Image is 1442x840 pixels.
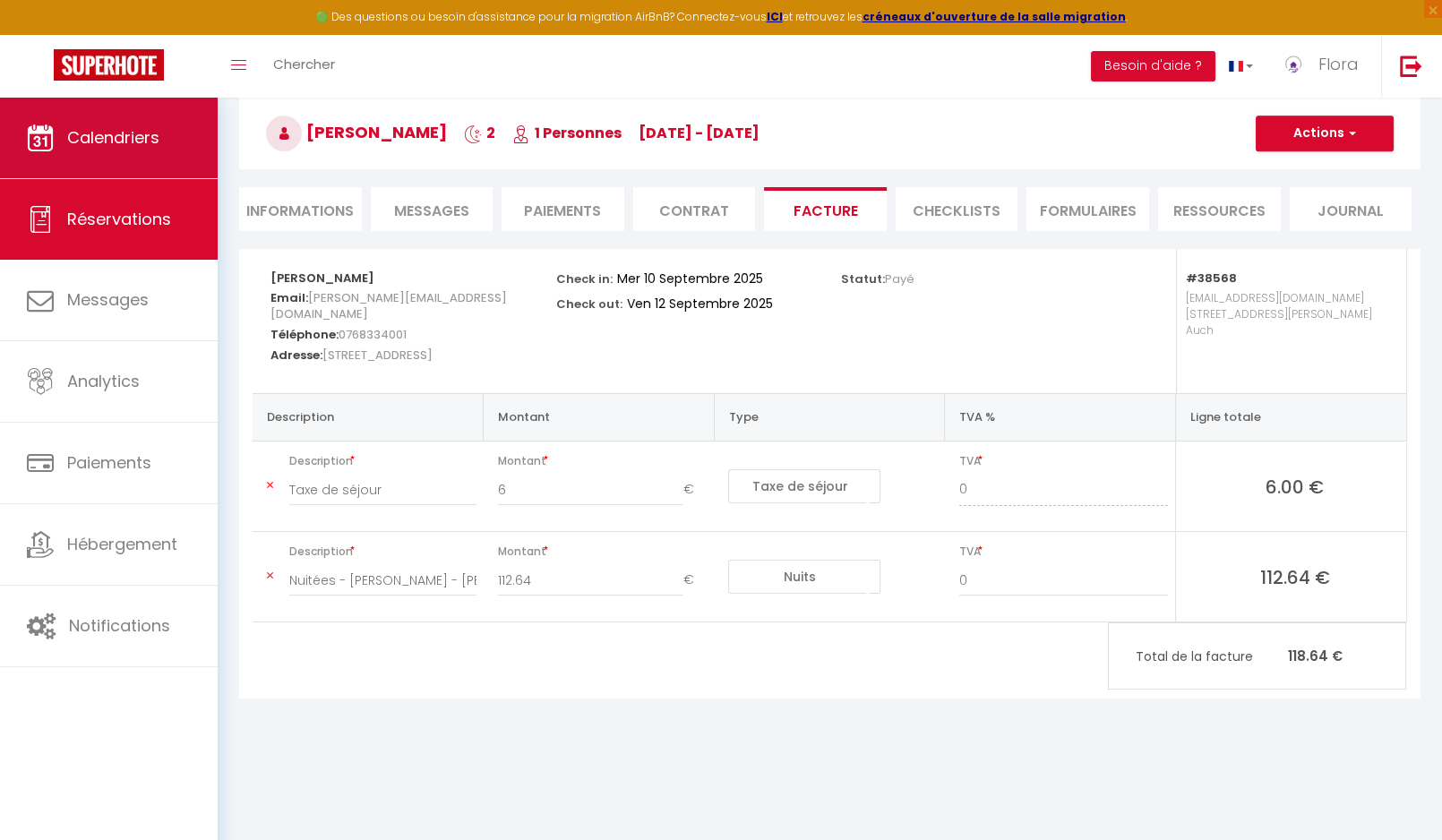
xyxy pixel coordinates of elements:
[67,126,159,149] span: Calendriers
[270,326,339,343] strong: Téléphone:
[683,474,707,506] span: €
[1186,270,1237,287] strong: #38568
[322,342,433,368] span: [STREET_ADDRESS]
[863,9,1126,24] a: créneaux d'ouverture de la salle migration
[67,533,177,555] span: Hébergement
[1136,647,1288,666] span: Total de la facture
[67,451,151,474] span: Paiements
[1091,51,1215,81] button: Besoin d'aide ?
[1109,637,1405,675] p: 118.64 €
[69,614,170,637] span: Notifications
[1190,474,1399,499] span: 6.00 €
[633,187,756,231] li: Contrat
[239,187,362,231] li: Informations
[253,393,484,441] th: Description
[270,347,322,364] strong: Adresse:
[959,539,1168,564] span: TVA
[498,449,708,474] span: Montant
[896,187,1018,231] li: CHECKLISTS
[1256,116,1394,151] button: Actions
[484,393,715,441] th: Montant
[289,539,476,564] span: Description
[67,208,171,230] span: Réservations
[498,539,708,564] span: Montant
[67,370,140,392] span: Analytics
[464,123,495,143] span: 2
[289,449,476,474] span: Description
[512,123,622,143] span: 1 Personnes
[502,187,624,231] li: Paiements
[394,201,469,221] span: Messages
[1175,393,1406,441] th: Ligne totale
[683,564,707,596] span: €
[1190,564,1399,589] span: 112.64 €
[841,267,914,287] p: Statut:
[270,285,507,327] span: [PERSON_NAME][EMAIL_ADDRESS][DOMAIN_NAME]
[1318,53,1359,75] span: Flora
[714,393,945,441] th: Type
[1290,187,1412,231] li: Journal
[1280,51,1307,78] img: ...
[1026,187,1149,231] li: FORMULAIRES
[639,123,760,143] span: [DATE] - [DATE]
[767,9,783,24] a: ICI
[556,292,622,313] p: Check out:
[1158,187,1281,231] li: Ressources
[14,7,68,61] button: Ouvrir le widget de chat LiveChat
[54,49,164,81] img: Super Booking
[270,270,374,287] strong: [PERSON_NAME]
[1366,759,1429,827] iframe: Chat
[1186,286,1388,375] p: [EMAIL_ADDRESS][DOMAIN_NAME] [STREET_ADDRESS][PERSON_NAME] Auch
[1266,35,1381,98] a: ... Flora
[959,449,1168,474] span: TVA
[67,288,149,311] span: Messages
[270,289,308,306] strong: Email:
[273,55,335,73] span: Chercher
[1400,55,1422,77] img: logout
[945,393,1176,441] th: TVA %
[260,35,348,98] a: Chercher
[266,121,447,143] span: [PERSON_NAME]
[556,267,613,287] p: Check in:
[885,270,914,287] span: Payé
[339,321,407,347] span: 0768334001
[764,187,887,231] li: Facture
